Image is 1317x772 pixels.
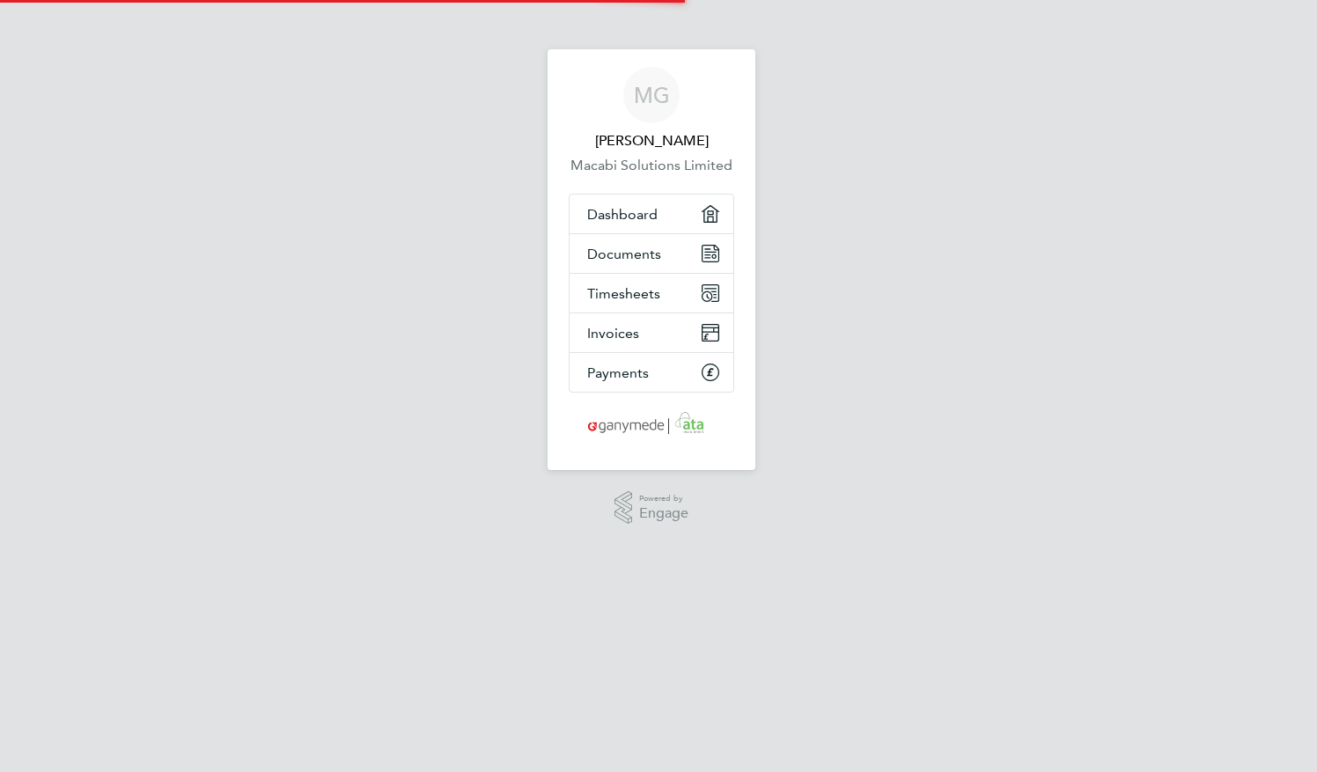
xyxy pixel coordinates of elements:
img: ganymedesolutions-logo-retina.png [583,410,721,438]
span: Engage [639,506,688,521]
span: Invoices [587,325,639,342]
a: Payments [570,353,733,392]
a: Timesheets [570,274,733,312]
span: Macvern Gunda [569,130,734,151]
a: MG[PERSON_NAME] [569,67,734,151]
span: Timesheets [587,285,660,302]
span: Documents [587,246,661,262]
span: Powered by [639,491,688,506]
a: Powered byEngage [614,491,689,525]
a: Invoices [570,313,733,352]
a: Go to home page [569,410,734,438]
span: MG [634,84,670,107]
a: Documents [570,234,733,273]
span: Dashboard [587,206,658,223]
a: Macabi Solutions Limited [569,155,734,176]
nav: Main navigation [548,49,755,470]
a: Dashboard [570,195,733,233]
span: Payments [587,364,649,381]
